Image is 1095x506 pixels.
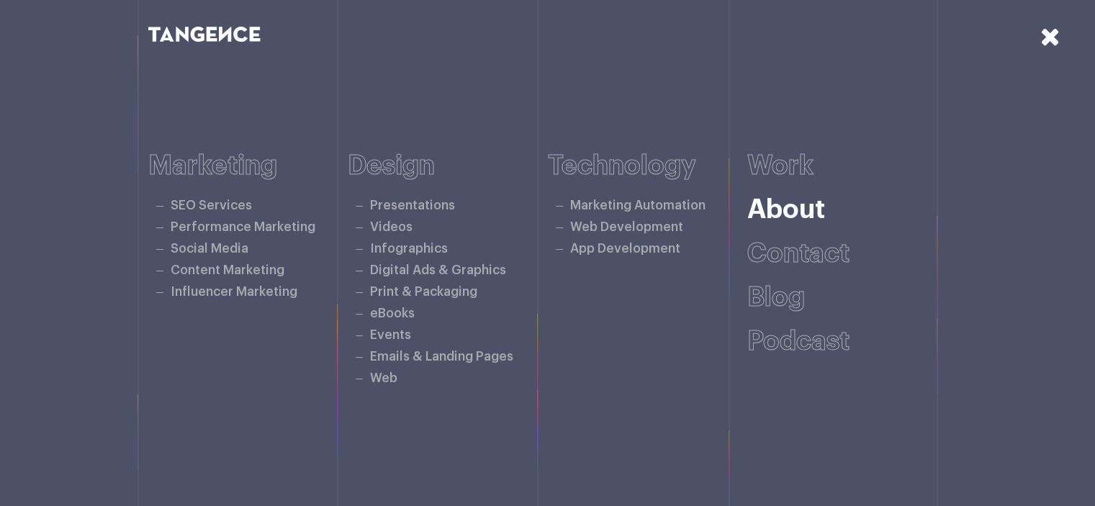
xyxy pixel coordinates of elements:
h6: Design [348,151,548,181]
a: Print & Packaging [370,286,477,298]
a: Performance Marketing [171,221,315,233]
a: Digital Ads & Graphics [370,264,506,276]
a: Influencer Marketing [171,286,297,298]
a: Blog [747,284,805,311]
a: Marketing Automation [570,199,706,212]
h6: Marketing [148,151,348,181]
a: Web Development [570,221,683,233]
a: Videos [370,221,413,233]
a: App Development [570,243,680,255]
a: Events [370,329,411,341]
a: Work [747,153,814,179]
a: Emails & Landing Pages [370,351,513,363]
a: Content Marketing [171,264,284,276]
a: Presentations [370,199,455,212]
a: Infographics [370,243,448,255]
a: Web [370,372,397,384]
h6: Technology [548,151,748,181]
a: About [747,196,825,223]
a: Podcast [747,328,850,355]
a: eBooks [370,307,415,320]
a: SEO Services [171,199,252,212]
a: Contact [747,240,850,267]
a: Social Media [171,243,248,255]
